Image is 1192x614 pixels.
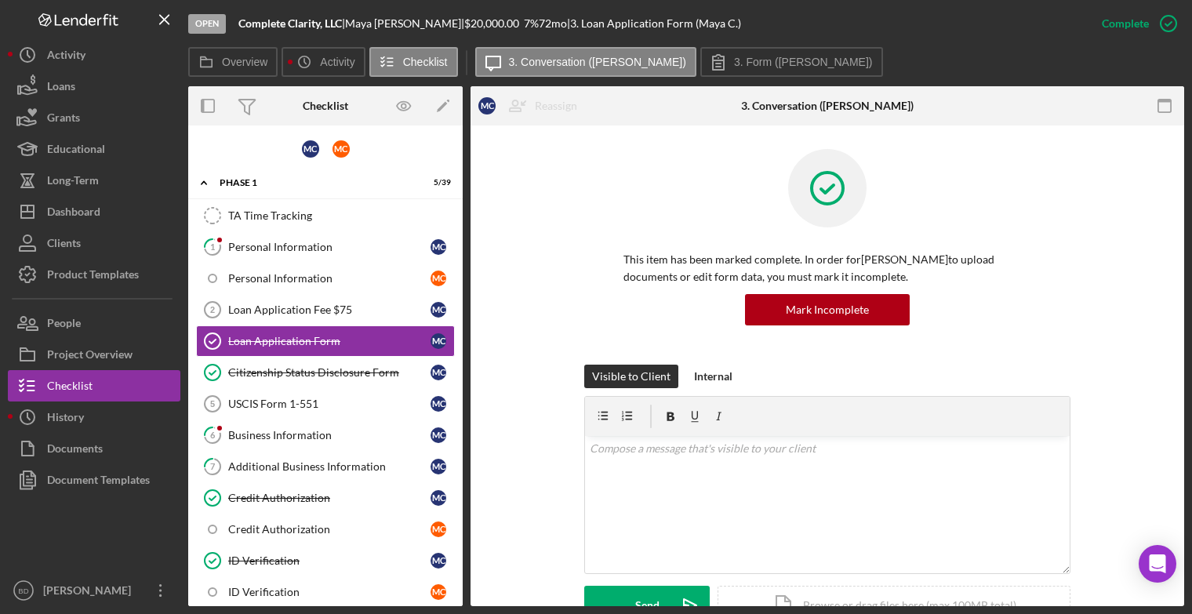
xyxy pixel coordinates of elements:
[8,339,180,370] button: Project Overview
[471,90,593,122] button: MCReassign
[509,56,686,68] label: 3. Conversation ([PERSON_NAME])
[8,196,180,227] button: Dashboard
[228,460,431,473] div: Additional Business Information
[8,370,180,401] button: Checklist
[228,366,431,379] div: Citizenship Status Disclosure Form
[196,263,455,294] a: Personal InformationMC
[786,294,869,325] div: Mark Incomplete
[741,100,914,112] div: 3. Conversation ([PERSON_NAME])
[47,196,100,231] div: Dashboard
[745,294,910,325] button: Mark Incomplete
[8,102,180,133] button: Grants
[196,420,455,451] a: 6Business InformationMC
[196,451,455,482] a: 7Additional Business InformationMC
[210,461,216,471] tspan: 7
[47,339,133,374] div: Project Overview
[196,545,455,576] a: ID VerificationMC
[475,47,696,77] button: 3. Conversation ([PERSON_NAME])
[238,16,342,30] b: Complete Clarity, LLC
[210,242,215,252] tspan: 1
[47,370,93,405] div: Checklist
[539,17,567,30] div: 72 mo
[228,586,431,598] div: ID Verification
[47,433,103,468] div: Documents
[18,587,28,595] text: BD
[228,554,431,567] div: ID Verification
[431,427,446,443] div: M C
[47,259,139,294] div: Product Templates
[623,251,1031,286] p: This item has been marked complete. In order for [PERSON_NAME] to upload documents or edit form d...
[694,365,732,388] div: Internal
[8,165,180,196] button: Long-Term
[592,365,670,388] div: Visible to Client
[8,133,180,165] button: Educational
[228,209,454,222] div: TA Time Tracking
[228,303,431,316] div: Loan Application Fee $75
[188,14,226,34] div: Open
[222,56,267,68] label: Overview
[700,47,883,77] button: 3. Form ([PERSON_NAME])
[303,100,348,112] div: Checklist
[403,56,448,68] label: Checklist
[228,241,431,253] div: Personal Information
[431,521,446,537] div: M C
[524,17,539,30] div: 7 %
[228,429,431,441] div: Business Information
[464,17,524,30] div: $20,000.00
[47,39,85,74] div: Activity
[228,398,431,410] div: USCIS Form 1-551
[47,165,99,200] div: Long-Term
[196,357,455,388] a: Citizenship Status Disclosure FormMC
[686,365,740,388] button: Internal
[8,71,180,102] button: Loans
[238,17,345,30] div: |
[228,335,431,347] div: Loan Application Form
[196,200,455,231] a: TA Time Tracking
[567,17,741,30] div: | 3. Loan Application Form (Maya C.)
[8,39,180,71] button: Activity
[333,140,350,158] div: M C
[228,492,431,504] div: Credit Authorization
[196,388,455,420] a: 5USCIS Form 1-551MC
[369,47,458,77] button: Checklist
[196,231,455,263] a: 1Personal InformationMC
[8,307,180,339] button: People
[8,227,180,259] button: Clients
[1139,545,1176,583] div: Open Intercom Messenger
[345,17,464,30] div: Maya [PERSON_NAME] |
[320,56,354,68] label: Activity
[47,133,105,169] div: Educational
[8,401,180,433] button: History
[47,401,84,437] div: History
[478,97,496,114] div: M C
[423,178,451,187] div: 5 / 39
[584,365,678,388] button: Visible to Client
[431,239,446,255] div: M C
[431,302,446,318] div: M C
[1086,8,1184,39] button: Complete
[1102,8,1149,39] div: Complete
[210,305,215,314] tspan: 2
[8,464,180,496] button: Document Templates
[220,178,412,187] div: Phase 1
[431,490,446,506] div: M C
[196,514,455,545] a: Credit AuthorizationMC
[8,259,180,290] button: Product Templates
[431,271,446,286] div: M C
[210,399,215,409] tspan: 5
[282,47,365,77] button: Activity
[47,307,81,343] div: People
[8,433,180,464] button: Documents
[302,140,319,158] div: M C
[431,365,446,380] div: M C
[431,553,446,569] div: M C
